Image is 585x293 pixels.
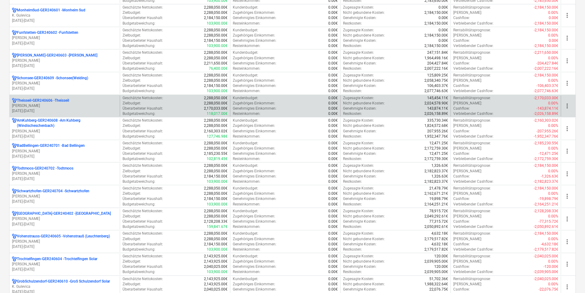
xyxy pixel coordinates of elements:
[123,134,155,139] p: Budgetabweichung :
[343,118,374,123] p: Zugesagte Kosten :
[17,279,110,284] p: GrobSchulzendorf-GER240610 - GroS Schulzendorf Solar
[453,123,482,128] p: [PERSON_NAME] :
[343,28,374,33] p: Zugesagte Kosten :
[439,15,448,21] p: 0.00€
[123,66,155,71] p: Budgetabweichung :
[453,134,493,139] p: Verbleibender Cashflow :
[12,216,117,221] p: [PERSON_NAME]
[123,141,163,146] p: Geschätzte Nettokosten :
[233,146,275,151] p: Zugehöriges Einkommen :
[233,56,275,61] p: Zugehöriges Einkommen :
[453,73,491,78] p: Rentabilitätsprognose :
[424,66,448,71] p: 2,007,222.16€
[536,106,558,111] p: -143,874.11€
[548,78,558,83] p: 0.00%
[453,15,470,21] p: Cashflow :
[534,66,558,71] p: -2,007,222.16€
[328,28,338,33] p: 0.00€
[328,83,338,88] p: 0.00€
[534,50,558,55] p: -2,211,650.00€
[328,141,338,146] p: 0.00€
[343,56,385,61] p: Nicht gebundene Kosten :
[534,96,558,101] p: -2,170,033.00€
[343,66,362,71] p: Restkosten :
[343,134,362,139] p: Restkosten :
[123,38,163,43] p: Überarbeiteter Haushalt :
[207,111,228,116] p: 118,017.00€
[233,33,275,38] p: Zugehöriges Einkommen :
[233,129,276,134] p: Genehmigtes Einkommen :
[123,106,163,111] p: Überarbeiteter Haushalt :
[207,43,228,49] p: 103,900.00€
[424,146,448,151] p: 2,172,759.30€
[328,134,338,139] p: 0.00€
[233,5,258,10] p: Kundenbudget :
[12,63,117,68] p: [DATE] - [DATE]
[204,33,228,38] p: 2,288,050.00€
[204,146,228,151] p: 2,288,050.00€
[343,61,376,66] p: Genehmigte Kosten :
[343,101,385,106] p: Nicht gebundene Kosten :
[204,10,228,15] p: 2,288,050.00€
[207,134,228,139] p: 127,746.98€
[12,211,17,216] div: Für das Projekt sind mehrere Währungen aktiviert
[343,123,385,128] p: Nicht gebundene Kosten :
[17,143,85,148] p: BadBellingen-GER240701 - Bad Bellingen
[12,143,117,159] div: BadBellingen-GER240701 -Bad Bellingen[PERSON_NAME][DATE]-[DATE]
[328,50,338,55] p: 0.00€
[12,118,117,139] div: AmKuhberg-GER240608 -Am Kuhberg (Windischeschenbach)[PERSON_NAME][DATE]-[DATE]
[427,83,448,88] p: 106,403.37€
[12,53,117,68] div: [PERSON_NAME]-GER240603 -[PERSON_NAME][PERSON_NAME][DATE]-[DATE]
[427,96,448,101] p: 145,454.11€
[233,10,275,15] p: Zugehöriges Einkommen :
[453,111,493,116] p: Verbleibender Cashflow :
[429,141,448,146] p: 12,471.25€
[424,101,448,106] p: 2,024,578.90€
[453,146,482,151] p: [PERSON_NAME] :
[548,33,558,38] p: 0.00%
[534,21,558,26] p: -2,184,150.00€
[204,5,228,10] p: 2,288,050.00€
[328,78,338,83] p: 0.00€
[424,33,448,38] p: 2,184,150.00€
[427,118,448,123] p: 335,730.34€
[343,141,374,146] p: Zugesagte Kosten :
[548,10,558,15] p: 0.00%
[204,73,228,78] p: 2,288,050.00€
[453,88,493,94] p: Verbleibender Cashflow :
[17,8,85,13] p: MonheimSud-GER240601 - Monheim Sud
[12,154,117,159] p: [DATE] - [DATE]
[12,103,117,108] p: [PERSON_NAME]
[453,78,482,83] p: [PERSON_NAME] :
[12,222,117,227] p: [DATE] - [DATE]
[424,134,448,139] p: 1,952,347.76€
[123,33,141,38] p: Zielbudget :
[12,234,17,239] div: Für das Projekt sind mehrere Währungen aktiviert
[233,50,258,55] p: Kundenbudget :
[424,43,448,49] p: 2,184,150.00€
[204,101,228,106] p: 2,288,050.00€
[427,73,448,78] p: 125,809.25€
[534,111,558,116] p: -2,026,158.89€
[17,166,73,171] p: Todtmoos-GER240702 - Todtmoos
[534,5,558,10] p: -2,184,150.00€
[12,279,17,284] div: Für das Projekt sind mehrere Währungen aktiviert
[12,234,117,249] div: Vohenstrauss-GER240605 -Vohenstrauß (Leuchtenberg)[PERSON_NAME][DATE]-[DATE]
[328,101,338,106] p: 0.00€
[12,108,117,114] p: [DATE] - [DATE]
[233,61,276,66] p: Genehmigtes Einkommen :
[204,50,228,55] p: 2,288,050.00€
[204,96,228,101] p: 2,288,050.00€
[343,151,376,156] p: Genehmigte Kosten :
[12,189,117,204] div: Schwartzhofen-GER240704 -Schwartzhofen[PERSON_NAME][DATE]-[DATE]
[534,134,558,139] p: -1,952,347.76€
[424,123,448,128] p: 1,824,572.68€
[123,61,163,66] p: Überarbeiteter Haushalt :
[453,50,491,55] p: Rentabilitätsprognose :
[123,101,141,106] p: Zielbudget :
[123,151,163,156] p: Überarbeiteter Haushalt :
[343,88,362,94] p: Restkosten :
[534,28,558,33] p: -2,184,150.00€
[453,61,470,66] p: Cashflow :
[233,134,260,139] p: Resteinkommen :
